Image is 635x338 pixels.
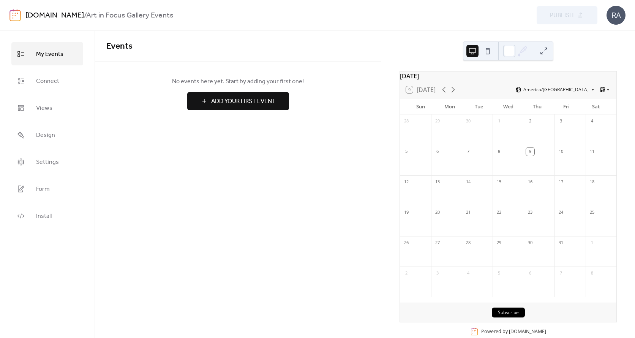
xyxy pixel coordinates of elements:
div: 28 [464,239,472,247]
div: 6 [433,148,442,156]
div: 26 [402,239,411,247]
div: 1 [495,117,503,125]
span: Views [36,102,52,114]
div: 9 [526,148,534,156]
span: Install [36,210,52,222]
div: RA [607,6,626,25]
span: Form [36,183,50,195]
div: Tue [464,99,494,114]
div: 7 [464,148,472,156]
b: / [84,8,86,23]
div: Wed [494,99,523,114]
div: 23 [526,208,534,217]
img: logo [9,9,21,21]
div: 3 [557,117,565,125]
div: 29 [433,117,442,125]
a: Add Your First Event [106,92,370,110]
span: Connect [36,75,59,87]
div: 30 [464,117,472,125]
a: Views [11,96,83,119]
a: Settings [11,150,83,173]
b: Art in Focus Gallery Events [86,8,173,23]
div: 12 [402,178,411,186]
div: 16 [526,178,534,186]
div: 8 [588,269,596,278]
div: 18 [588,178,596,186]
div: 24 [557,208,565,217]
span: America/[GEOGRAPHIC_DATA] [523,87,589,92]
div: 30 [526,239,534,247]
a: Connect [11,69,83,92]
div: 28 [402,117,411,125]
div: 14 [464,178,472,186]
span: My Events [36,48,63,60]
div: 4 [588,117,596,125]
a: Form [11,177,83,200]
a: My Events [11,42,83,65]
div: 4 [464,269,472,278]
div: Thu [523,99,552,114]
div: 3 [433,269,442,278]
span: Settings [36,156,59,168]
span: Design [36,129,55,141]
div: 11 [588,148,596,156]
div: 1 [588,239,596,247]
div: 6 [526,269,534,278]
a: [DOMAIN_NAME] [509,328,546,335]
div: 2 [402,269,411,278]
div: 22 [495,208,503,217]
div: 5 [402,148,411,156]
span: Events [106,38,133,55]
div: 31 [557,239,565,247]
a: Install [11,204,83,227]
div: 13 [433,178,442,186]
a: [DOMAIN_NAME] [25,8,84,23]
div: Mon [435,99,464,114]
div: 17 [557,178,565,186]
div: 19 [402,208,411,217]
div: 25 [588,208,596,217]
div: 20 [433,208,442,217]
span: No events here yet. Start by adding your first one! [106,77,370,86]
div: 21 [464,208,472,217]
div: 7 [557,269,565,278]
div: Sat [581,99,610,114]
div: 5 [495,269,503,278]
button: Add Your First Event [187,92,289,110]
div: Powered by [481,328,546,335]
span: Add Your First Event [211,97,276,106]
div: 10 [557,148,565,156]
div: [DATE] [400,71,616,81]
div: 27 [433,239,442,247]
div: 29 [495,239,503,247]
div: 8 [495,148,503,156]
div: Sun [406,99,435,114]
div: 15 [495,178,503,186]
div: Fri [552,99,581,114]
a: Design [11,123,83,146]
button: Subscribe [492,308,525,317]
div: 2 [526,117,534,125]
